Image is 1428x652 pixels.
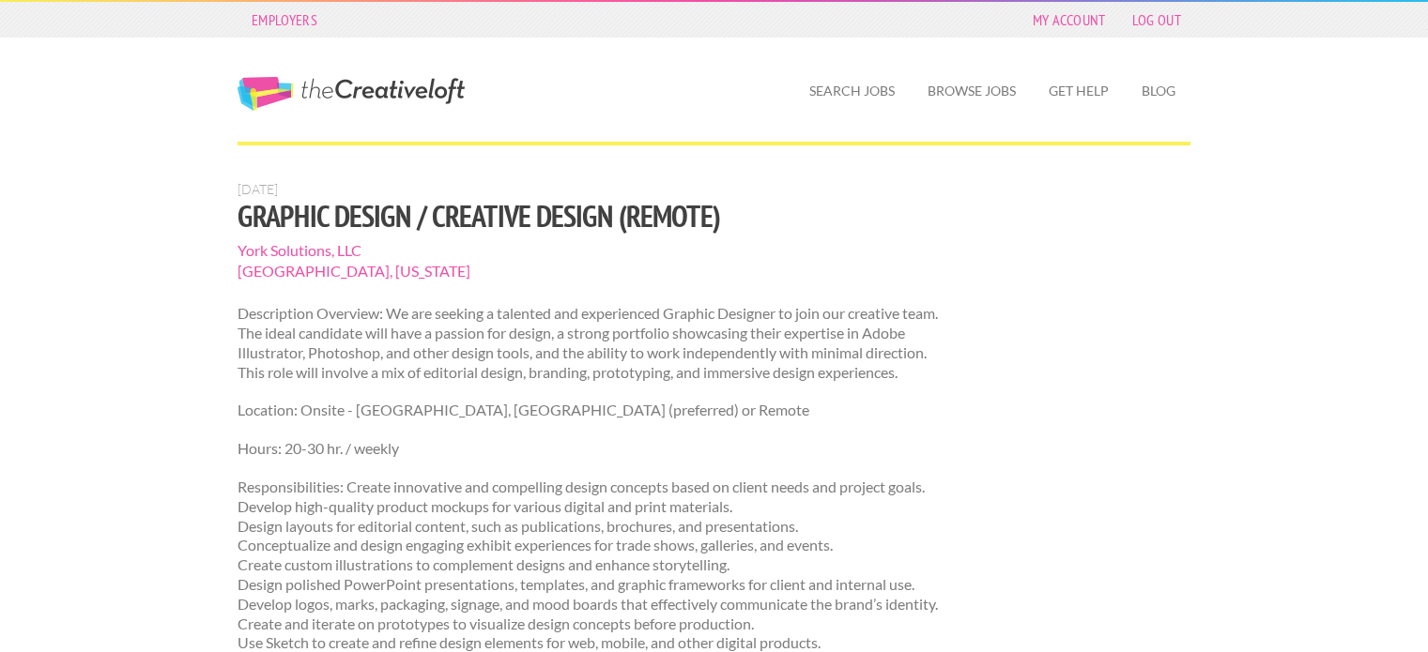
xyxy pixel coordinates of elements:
[238,181,278,197] span: [DATE]
[1123,7,1190,33] a: Log Out
[238,304,944,382] p: Description Overview: We are seeking a talented and experienced Graphic Designer to join our crea...
[794,69,910,113] a: Search Jobs
[238,261,944,281] span: [GEOGRAPHIC_DATA], [US_STATE]
[238,401,944,420] p: Location: Onsite - [GEOGRAPHIC_DATA], [GEOGRAPHIC_DATA] (preferred) or Remote
[238,199,944,233] h1: Graphic Design / Creative Design (Remote)
[242,7,327,33] a: Employers
[238,439,944,459] p: Hours: 20-30 hr. / weekly
[238,240,944,261] span: York Solutions, LLC
[1023,7,1115,33] a: My Account
[1034,69,1124,113] a: Get Help
[238,77,465,111] a: The Creative Loft
[1127,69,1190,113] a: Blog
[913,69,1031,113] a: Browse Jobs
